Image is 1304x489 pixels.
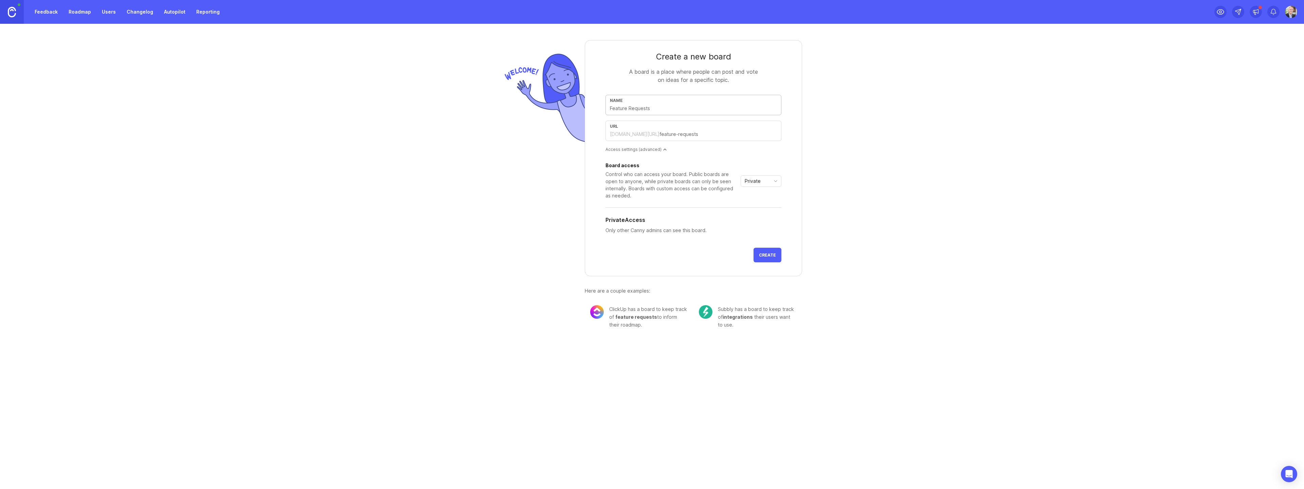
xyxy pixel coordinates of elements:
[759,252,776,258] span: Create
[626,68,761,84] div: A board is a place where people can post and vote on ideas for a specific topic.
[590,305,604,319] img: 8cacae02fdad0b0645cb845173069bf5.png
[8,7,16,17] img: Canny Home
[1285,6,1297,18] img: John Glavin
[605,163,738,168] div: Board access
[723,314,753,320] span: integrations
[754,248,781,262] button: Create
[741,175,781,187] div: toggle menu
[605,171,738,199] div: Control who can access your board. Public boards are open to anyone, while private boards can onl...
[585,287,802,295] div: Here are a couple examples:
[605,51,781,62] div: Create a new board
[605,146,781,152] div: Access settings (advanced)
[160,6,189,18] a: Autopilot
[502,51,585,145] img: welcome-img-178bf9fb836d0a1529256ffe415d7085.png
[98,6,120,18] a: Users
[699,305,712,319] img: c104e91677ce72f6b937eb7b5afb1e94.png
[610,98,777,103] div: Name
[605,216,645,224] h5: Private Access
[610,124,777,129] div: url
[192,6,224,18] a: Reporting
[770,178,781,184] svg: toggle icon
[1281,466,1297,482] div: Open Intercom Messenger
[123,6,157,18] a: Changelog
[745,177,761,185] span: Private
[605,227,781,234] p: Only other Canny admins can see this board.
[609,305,688,329] div: ClickUp has a board to keep track of to inform their roadmap.
[615,314,657,320] span: feature requests
[659,130,777,138] input: feature-requests
[610,105,777,112] input: Feature Requests
[718,305,797,329] div: Subbly has a board to keep track of their users want to use.
[31,6,62,18] a: Feedback
[65,6,95,18] a: Roadmap
[610,131,659,138] div: [DOMAIN_NAME][URL]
